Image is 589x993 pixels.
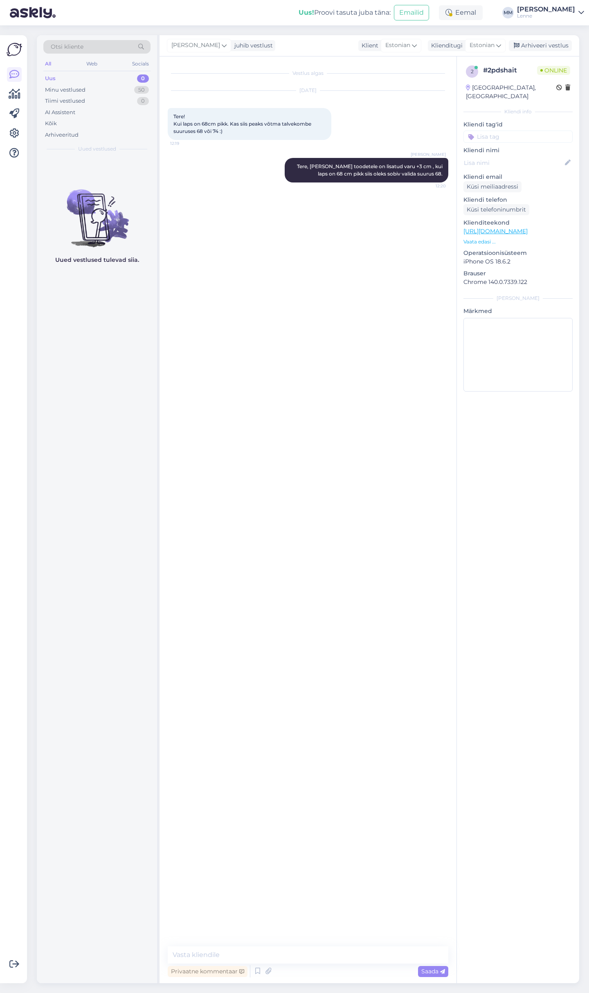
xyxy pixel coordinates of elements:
[168,966,247,977] div: Privaatne kommentaar
[130,59,151,69] div: Socials
[168,70,448,77] div: Vestlus algas
[299,9,314,16] b: Uus!
[231,41,273,50] div: juhib vestlust
[299,8,391,18] div: Proovi tasuta juba täna:
[517,6,575,13] div: [PERSON_NAME]
[463,204,529,215] div: Küsi telefoninumbrit
[463,108,573,115] div: Kliendi info
[394,5,429,20] button: Emailid
[483,65,537,75] div: # 2pdshait
[463,295,573,302] div: [PERSON_NAME]
[45,108,75,117] div: AI Assistent
[466,83,556,101] div: [GEOGRAPHIC_DATA], [GEOGRAPHIC_DATA]
[471,68,474,74] span: 2
[509,40,572,51] div: Arhiveeri vestlus
[173,113,312,134] span: Tere! Kui laps on 68cm pikk. Kas siis peaks võtma talvekombe suuruses 68 või 74 :)
[470,41,495,50] span: Estonian
[463,146,573,155] p: Kliendi nimi
[43,59,53,69] div: All
[517,6,584,19] a: [PERSON_NAME]Lenne
[463,120,573,129] p: Kliendi tag'id
[55,256,139,264] p: Uued vestlused tulevad siia.
[45,86,85,94] div: Minu vestlused
[45,119,57,128] div: Kõik
[51,43,83,51] span: Otsi kliente
[463,181,522,192] div: Küsi meiliaadressi
[170,140,201,146] span: 12:19
[137,97,149,105] div: 0
[421,968,445,975] span: Saada
[428,41,463,50] div: Klienditugi
[463,257,573,266] p: iPhone OS 18.6.2
[463,278,573,286] p: Chrome 140.0.7339.122
[463,218,573,227] p: Klienditeekond
[463,131,573,143] input: Lisa tag
[7,42,22,57] img: Askly Logo
[463,238,573,245] p: Vaata edasi ...
[85,59,99,69] div: Web
[463,269,573,278] p: Brauser
[464,158,563,167] input: Lisa nimi
[37,175,157,248] img: No chats
[45,97,85,105] div: Tiimi vestlused
[297,163,444,177] span: Tere, [PERSON_NAME] toodetele on lisatud varu +3 cm , kui laps on 68 cm pikk siis oleks sobiv val...
[502,7,514,18] div: MM
[517,13,575,19] div: Lenne
[168,87,448,94] div: [DATE]
[45,131,79,139] div: Arhiveeritud
[171,41,220,50] span: [PERSON_NAME]
[358,41,378,50] div: Klient
[78,145,116,153] span: Uued vestlused
[411,151,446,158] span: [PERSON_NAME]
[463,173,573,181] p: Kliendi email
[385,41,410,50] span: Estonian
[463,307,573,315] p: Märkmed
[463,227,528,235] a: [URL][DOMAIN_NAME]
[137,74,149,83] div: 0
[45,74,56,83] div: Uus
[415,183,446,189] span: 12:20
[134,86,149,94] div: 50
[537,66,570,75] span: Online
[463,249,573,257] p: Operatsioonisüsteem
[439,5,483,20] div: Eemal
[463,196,573,204] p: Kliendi telefon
